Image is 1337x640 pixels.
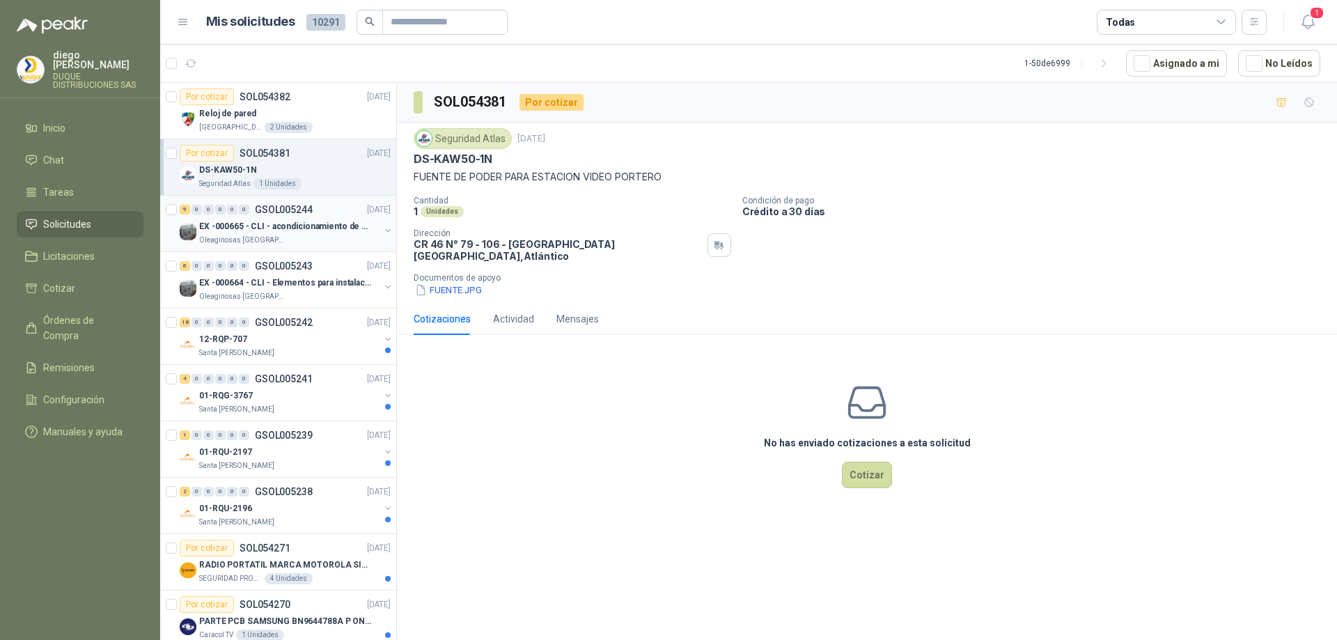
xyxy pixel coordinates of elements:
div: 0 [203,205,214,214]
div: 0 [227,318,237,327]
div: Actividad [493,311,534,327]
div: 1 - 50 de 6999 [1024,52,1115,75]
p: [DATE] [367,542,391,555]
img: Company Logo [180,449,196,466]
p: Santa [PERSON_NAME] [199,404,274,415]
div: 0 [203,318,214,327]
p: Reloj de pared [199,107,256,120]
div: 9 [180,205,190,214]
div: 0 [215,205,226,214]
div: 0 [215,374,226,384]
p: 01-RQU-2197 [199,446,252,459]
p: DUQUE DISTRIBUCIONES SAS [53,72,143,89]
div: Mensajes [556,311,599,327]
p: GSOL005243 [255,261,313,271]
span: Chat [43,153,64,168]
button: No Leídos [1238,50,1320,77]
a: 18 0 0 0 0 0 GSOL005242[DATE] Company Logo12-RQP-707Santa [PERSON_NAME] [180,314,393,359]
p: Condición de pago [742,196,1331,205]
div: 6 [180,261,190,271]
p: [DATE] [517,132,545,146]
p: [DATE] [367,485,391,499]
img: Company Logo [180,280,196,297]
span: Remisiones [43,360,95,375]
div: 2 [180,487,190,497]
img: Company Logo [180,167,196,184]
p: 01-RQU-2196 [199,502,252,515]
div: 4 [180,374,190,384]
img: Company Logo [17,56,44,83]
div: 0 [239,374,249,384]
p: SEGURIDAD PROVISER LTDA [199,573,262,584]
h3: SOL054381 [434,91,508,113]
div: 1 [180,430,190,440]
p: [DATE] [367,429,391,442]
div: 0 [227,205,237,214]
p: Seguridad Atlas [199,178,251,189]
div: 0 [203,430,214,440]
p: GSOL005239 [255,430,313,440]
p: Dirección [414,228,702,238]
p: [GEOGRAPHIC_DATA] [199,122,262,133]
div: 0 [191,374,202,384]
a: 1 0 0 0 0 0 GSOL005239[DATE] Company Logo01-RQU-2197Santa [PERSON_NAME] [180,427,393,471]
button: Asignado a mi [1126,50,1227,77]
p: SOL054382 [240,92,290,102]
span: Órdenes de Compra [43,313,130,343]
p: Cantidad [414,196,731,205]
a: Licitaciones [17,243,143,270]
span: 10291 [306,14,345,31]
div: 0 [203,374,214,384]
div: 4 Unidades [265,573,313,584]
div: 0 [203,261,214,271]
div: 0 [191,205,202,214]
div: 0 [191,261,202,271]
h3: No has enviado cotizaciones a esta solicitud [764,435,971,451]
p: 01-RQG-3767 [199,389,253,403]
div: Por cotizar [180,596,234,613]
div: 1 Unidades [253,178,302,189]
a: Inicio [17,115,143,141]
p: 12-RQP-707 [199,333,247,346]
p: SOL054381 [240,148,290,158]
span: Inicio [43,120,65,136]
div: 0 [239,205,249,214]
div: 0 [215,487,226,497]
a: Configuración [17,387,143,413]
a: 9 0 0 0 0 0 GSOL005244[DATE] Company LogoEX -000665 - CLI - acondicionamiento de caja paraOleagin... [180,201,393,246]
div: 0 [239,430,249,440]
div: Por cotizar [180,540,234,556]
p: DS-KAW50-1N [199,164,257,177]
p: Oleaginosas [GEOGRAPHIC_DATA][PERSON_NAME] [199,235,287,246]
div: Seguridad Atlas [414,128,512,149]
a: Chat [17,147,143,173]
img: Company Logo [180,111,196,127]
span: 1 [1309,6,1324,19]
span: Licitaciones [43,249,95,264]
img: Company Logo [180,393,196,409]
div: Cotizaciones [414,311,471,327]
div: 0 [191,318,202,327]
span: Tareas [43,185,74,200]
div: Por cotizar [519,94,584,111]
span: Solicitudes [43,217,91,232]
p: [DATE] [367,91,391,104]
div: Por cotizar [180,145,234,162]
div: 0 [203,487,214,497]
p: DS-KAW50-1N [414,152,492,166]
p: GSOL005242 [255,318,313,327]
p: diego [PERSON_NAME] [53,50,143,70]
p: [DATE] [367,373,391,386]
div: Por cotizar [180,88,234,105]
p: Santa [PERSON_NAME] [199,348,274,359]
p: EX -000665 - CLI - acondicionamiento de caja para [199,220,373,233]
a: Manuales y ayuda [17,419,143,445]
img: Company Logo [180,336,196,353]
p: Oleaginosas [GEOGRAPHIC_DATA][PERSON_NAME] [199,291,287,302]
p: SOL054270 [240,600,290,609]
p: Santa [PERSON_NAME] [199,460,274,471]
button: FUENTE.JPG [414,283,483,297]
a: Remisiones [17,354,143,381]
p: Santa [PERSON_NAME] [199,517,274,528]
p: FUENTE DE PODER PARA ESTACION VIDEO PORTERO [414,169,1320,185]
